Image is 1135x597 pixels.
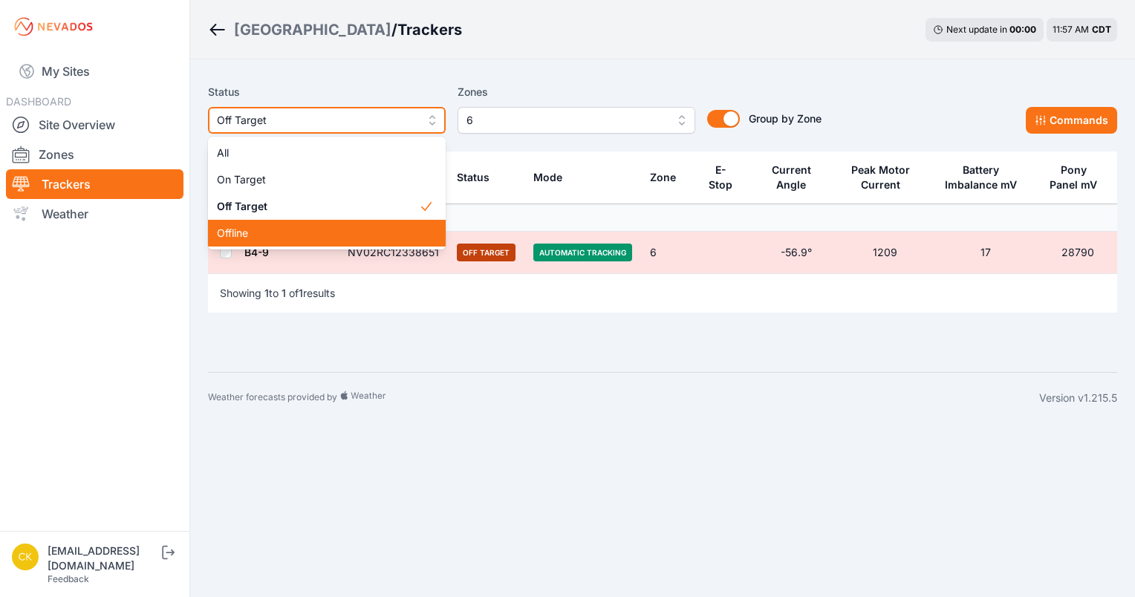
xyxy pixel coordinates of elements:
[208,137,446,249] div: Off Target
[208,107,446,134] button: Off Target
[217,111,416,129] span: Off Target
[217,146,419,160] span: All
[217,226,419,241] span: Offline
[217,199,419,214] span: Off Target
[217,172,419,187] span: On Target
